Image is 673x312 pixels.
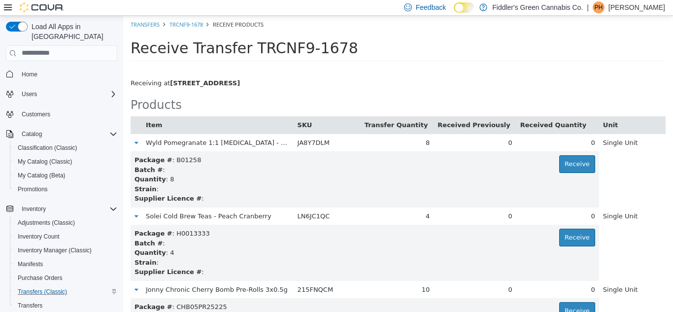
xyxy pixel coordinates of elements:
span: My Catalog (Beta) [18,172,66,179]
span: Transfers (Classic) [18,288,67,296]
span: Purchase Orders [18,274,63,282]
button: Adjustments (Classic) [10,216,121,230]
strong: Batch # [11,224,39,231]
strong: Supplier Licence # [11,179,78,186]
span: Solei Cold Brew Teas - Peach Cranberry [23,197,148,204]
button: Inventory Manager (Classic) [10,243,121,257]
span: Manifests [14,258,117,270]
div: : [11,149,472,159]
div: : H0013333 [11,213,472,223]
span: Receiving at [7,64,117,71]
span: Inventory Manager (Classic) [18,246,92,254]
span: Transfers [14,300,117,312]
td: 0 [310,192,393,209]
span: Catalog [22,130,42,138]
button: Receive [436,139,472,157]
button: Home [2,67,121,81]
span: My Catalog (Classic) [18,158,72,166]
a: My Catalog (Classic) [14,156,76,168]
img: Cova [20,2,64,12]
a: Transfers (Classic) [14,286,71,298]
button: Item [23,104,41,114]
div: : [11,223,472,233]
span: Load All Apps in [GEOGRAPHIC_DATA] [28,22,117,41]
span: Adjustments (Classic) [18,219,75,227]
button: Receive [436,286,472,304]
div: : [11,242,472,252]
a: Adjustments (Classic) [14,217,79,229]
b: Package # [11,287,49,295]
div: : [11,169,472,178]
span: Transfers [18,302,42,310]
button: Promotions [10,182,121,196]
button: Classification (Classic) [10,141,121,155]
button: Customers [2,107,121,121]
a: Transfers [7,5,36,12]
span: My Catalog (Classic) [14,156,117,168]
span: Catalog [18,128,117,140]
button: Transfer Quantity [241,104,307,114]
button: Received Previously [314,104,389,114]
div: 0 [397,269,472,279]
span: Inventory [18,203,117,215]
div: : B01258 [11,139,472,149]
span: Single Unit [480,123,515,131]
span: Inventory Manager (Classic) [14,244,117,256]
a: Customers [18,108,54,120]
span: PH [595,1,603,13]
span: Wyld Pomegranate 1:1 Cannabidiol - 8G [23,123,167,131]
button: Transfers (Classic) [10,285,121,299]
p: | [587,1,589,13]
span: LN6JC1QC [174,197,207,204]
span: Inventory Count [14,231,117,243]
div: Patricia Higenell [593,1,605,13]
span: Classification (Classic) [18,144,77,152]
button: Manifests [10,257,121,271]
td: 0 [310,118,393,136]
span: Purchase Orders [14,272,117,284]
button: Purchase Orders [10,271,121,285]
button: Receive [436,213,472,231]
div: : [11,178,472,188]
span: Users [18,88,117,100]
span: Inventory [22,205,46,213]
button: Users [2,87,121,101]
div: 0 [397,122,472,132]
a: TRCNF9-1678 [46,5,80,12]
span: Transfers (Classic) [14,286,117,298]
button: Received Quantity [397,104,466,114]
span: Classification (Classic) [14,142,117,154]
span: JA8Y7DLM [174,123,206,131]
span: Customers [22,110,50,118]
span: Jonny Chronic Cherry Bomb Pre-Rolls 3x0.5g [23,270,165,277]
span: Feedback [416,2,446,12]
div: : CHB05PR25225 [11,286,472,296]
span: Inventory Count [18,233,60,241]
span: Adjustments (Classic) [14,217,117,229]
input: Dark Mode [454,2,474,13]
strong: Supplier Licence # [11,252,78,260]
td: 8 [237,118,311,136]
div: : [11,251,472,261]
span: Customers [18,108,117,120]
a: Inventory Count [14,231,64,243]
span: Home [18,68,117,80]
span: Home [22,70,37,78]
td: 4 [237,192,311,209]
b: Package # [11,214,49,221]
span: Users [22,90,37,98]
div: : 4 [11,232,472,242]
button: Unit [480,104,497,114]
b: [STREET_ADDRESS] [47,64,117,71]
strong: Quantity [11,233,43,241]
button: Inventory [18,203,50,215]
span: 215FNQCM [174,270,210,277]
strong: Quantity [11,160,43,167]
span: My Catalog (Beta) [14,170,117,181]
p: Fiddler's Green Cannabis Co. [492,1,583,13]
a: Manifests [14,258,47,270]
b: Package # [11,140,49,148]
a: Transfers [14,300,46,312]
button: SKU [174,104,191,114]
